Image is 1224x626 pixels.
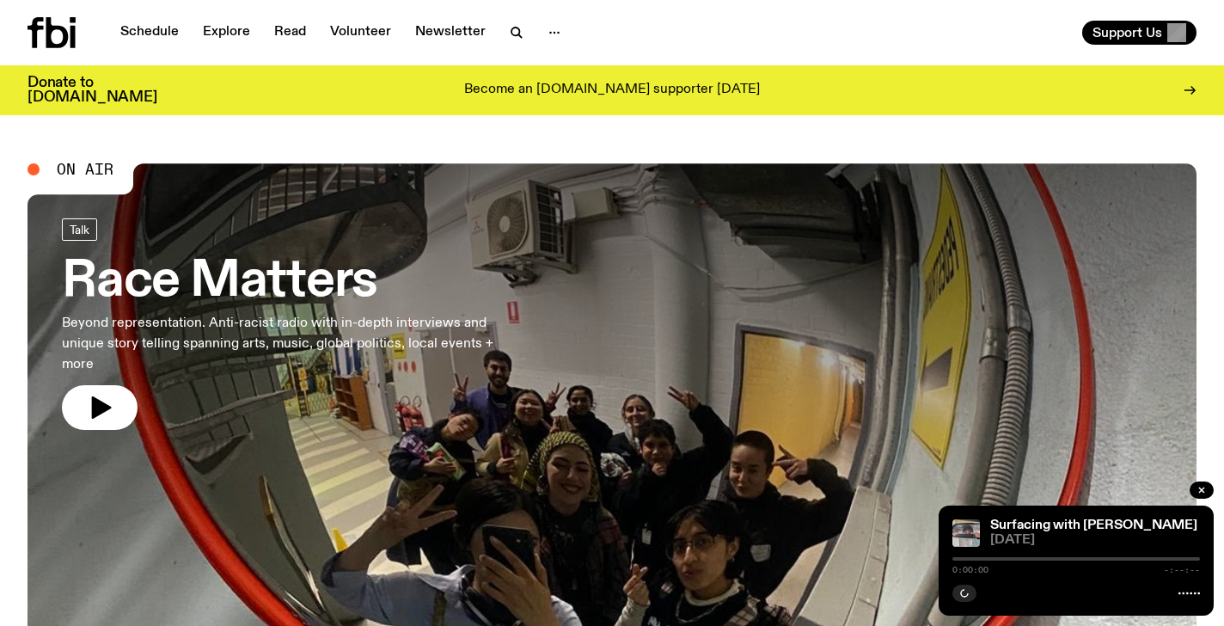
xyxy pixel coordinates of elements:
[1092,25,1162,40] span: Support Us
[264,21,316,45] a: Read
[57,162,113,177] span: On Air
[1082,21,1196,45] button: Support Us
[1164,566,1200,574] span: -:--:--
[70,223,89,236] span: Talk
[990,519,1197,532] a: Surfacing with [PERSON_NAME]
[464,83,760,98] p: Become an [DOMAIN_NAME] supporter [DATE]
[405,21,496,45] a: Newsletter
[193,21,260,45] a: Explore
[62,313,502,375] p: Beyond representation. Anti-racist radio with in-depth interviews and unique story telling spanni...
[28,76,157,105] h3: Donate to [DOMAIN_NAME]
[62,218,502,430] a: Race MattersBeyond representation. Anti-racist radio with in-depth interviews and unique story te...
[990,534,1200,547] span: [DATE]
[62,258,502,306] h3: Race Matters
[320,21,401,45] a: Volunteer
[62,218,97,241] a: Talk
[110,21,189,45] a: Schedule
[952,566,988,574] span: 0:00:00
